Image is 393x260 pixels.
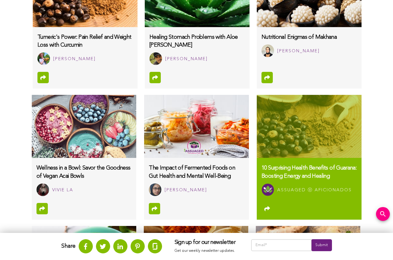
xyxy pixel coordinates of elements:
[37,52,50,65] img: Rachel Thomas
[32,95,136,158] img: wellness-in-a-bowl-savor-the-goodness-of-vegan-acai-bowls
[257,158,361,200] a: 10 Surprising Health Benefits of Guarana: Boosting Energy and Healing Assuaged Ⓥ Aficionados Assu...
[144,158,249,200] a: The Impact of Fermented Foods on Gut Health and Mental Well-Being Amna Bibi [PERSON_NAME]
[144,95,249,158] img: fermented-foods-gut-health-mental-wellbeing
[61,243,76,249] strong: Share
[261,164,357,180] h3: 10 Surprising Health Benefits of Guarana: Boosting Energy and Healing
[362,230,393,260] iframe: Chat Widget
[261,33,357,41] h3: Nutritional Enigmas of Makhana
[36,183,49,196] img: Vivie La
[165,55,208,63] div: [PERSON_NAME]
[251,239,312,251] input: Email*
[175,247,239,254] p: Get our weekly newsletter updates.
[53,55,96,63] div: [PERSON_NAME]
[52,186,73,194] div: Vivie La
[149,164,244,180] h3: The Impact of Fermented Foods on Gut Health and Mental Well-Being
[32,158,136,200] a: Wellness in a Bowl: Savor the Goodness of Vegan Acai Bowls Vivie La Vivie La
[312,239,332,251] input: Submit
[175,239,239,246] h3: Sign up for our newsletter
[145,27,249,70] a: Healing Stomach Problems with Aloe [PERSON_NAME] Jose Diaz [PERSON_NAME]
[149,52,162,65] img: Jose Diaz
[277,47,320,55] div: [PERSON_NAME]
[261,44,274,57] img: Dr. Sana Mian
[153,243,157,250] img: glassdoor.svg
[33,27,137,70] a: Tumeric's Power: Pain Relief and Weight Loss with Curcumin Rachel Thomas [PERSON_NAME]
[36,164,132,180] h3: Wellness in a Bowl: Savor the Goodness of Vegan Acai Bowls
[165,186,207,194] div: [PERSON_NAME]
[261,183,274,196] img: Assuaged Ⓥ Aficionados
[277,186,352,194] div: Assuaged Ⓥ Aficionados
[257,95,361,158] img: 10-surprising-health-benefits-of-guarana:-boosting-energy-and-healing
[37,33,132,49] h3: Tumeric's Power: Pain Relief and Weight Loss with Curcumin
[257,27,361,62] a: Nutritional Enigmas of Makhana Dr. Sana Mian [PERSON_NAME]
[149,33,244,49] h3: Healing Stomach Problems with Aloe [PERSON_NAME]
[149,183,161,196] img: Amna Bibi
